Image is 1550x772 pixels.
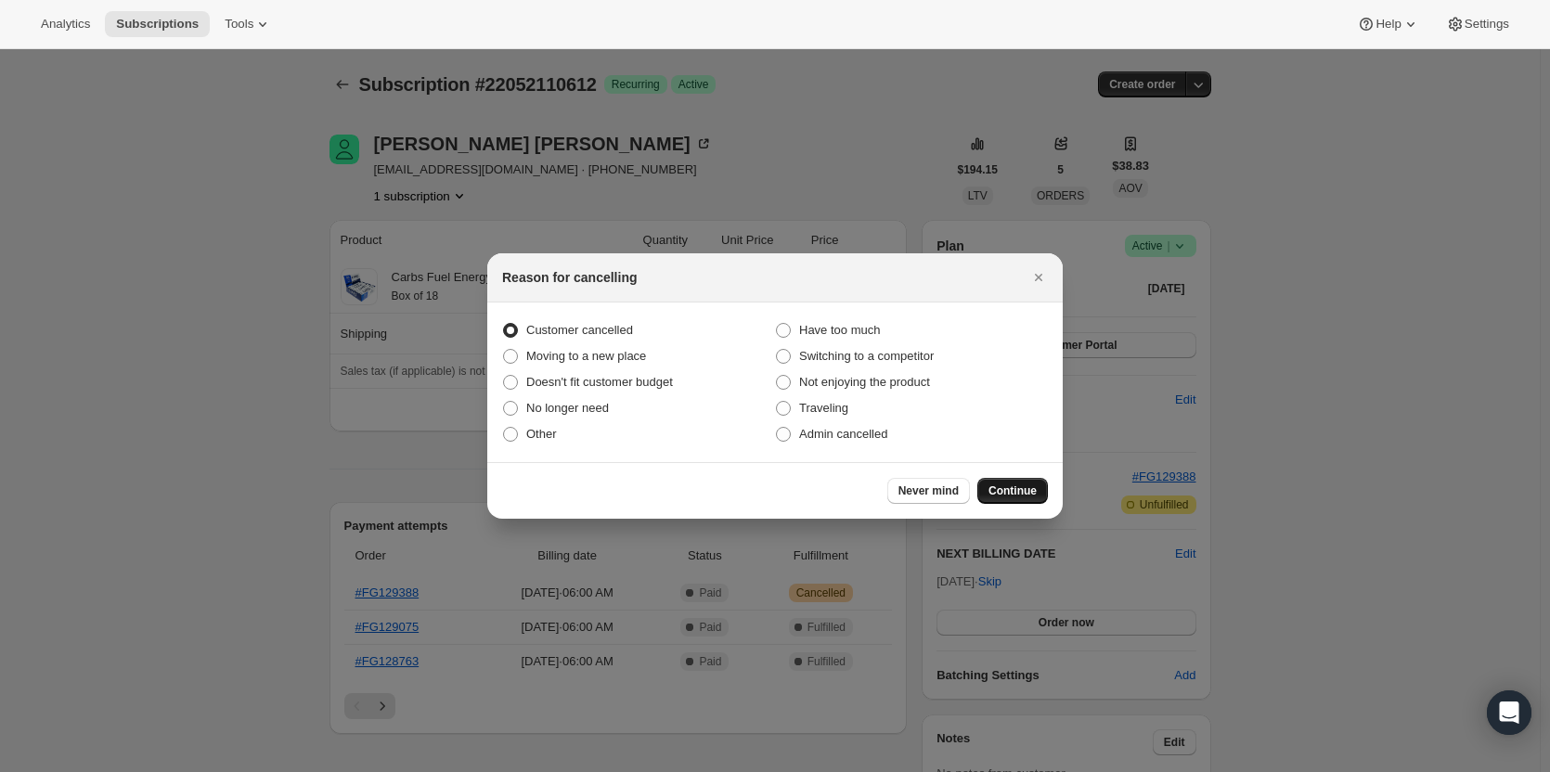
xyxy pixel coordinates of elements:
button: Never mind [887,478,970,504]
span: Other [526,427,557,441]
button: Tools [213,11,283,37]
span: Traveling [799,401,848,415]
button: Analytics [30,11,101,37]
span: Analytics [41,17,90,32]
button: Settings [1435,11,1520,37]
button: Continue [977,478,1048,504]
span: Switching to a competitor [799,349,934,363]
span: Customer cancelled [526,323,633,337]
span: Admin cancelled [799,427,887,441]
span: Tools [225,17,253,32]
span: No longer need [526,401,609,415]
span: Continue [988,483,1037,498]
button: Help [1346,11,1430,37]
span: Subscriptions [116,17,199,32]
button: Subscriptions [105,11,210,37]
span: Not enjoying the product [799,375,930,389]
button: Close [1026,264,1052,290]
span: Moving to a new place [526,349,646,363]
span: Have too much [799,323,880,337]
h2: Reason for cancelling [502,268,637,287]
span: Help [1376,17,1401,32]
div: Open Intercom Messenger [1487,690,1531,735]
span: Settings [1465,17,1509,32]
span: Never mind [898,483,959,498]
span: Doesn't fit customer budget [526,375,673,389]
